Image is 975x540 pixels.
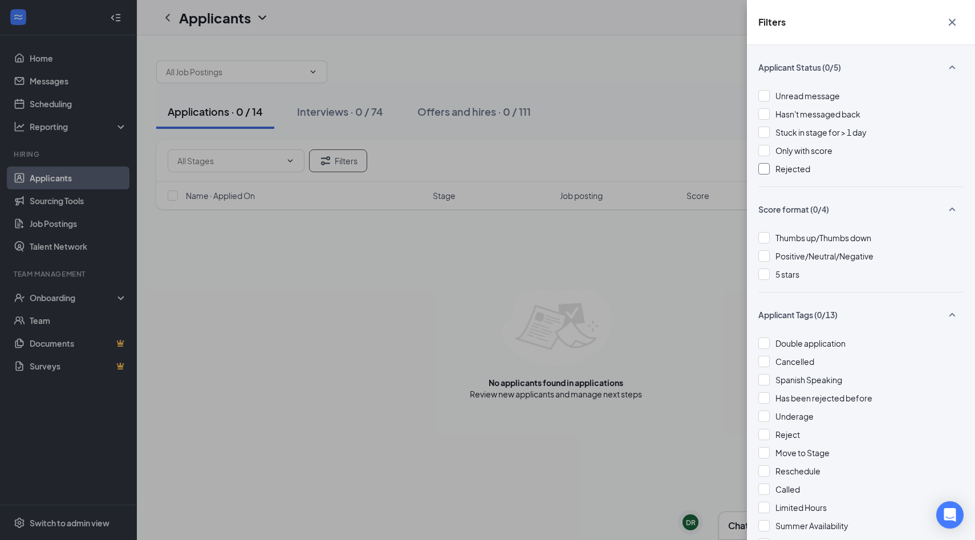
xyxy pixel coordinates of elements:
span: Move to Stage [775,448,830,458]
span: Positive/Neutral/Negative [775,251,874,261]
svg: Cross [945,15,959,29]
button: SmallChevronUp [941,56,964,78]
span: 5 stars [775,269,799,279]
span: Cancelled [775,356,814,367]
button: Cross [941,11,964,33]
svg: SmallChevronUp [945,308,959,322]
button: SmallChevronUp [941,198,964,220]
span: Limited Hours [775,502,827,513]
span: Double application [775,338,846,348]
span: Called [775,484,800,494]
span: Rejected [775,164,810,174]
span: Reject [775,429,800,440]
h5: Filters [758,16,786,29]
span: Has been rejected before [775,393,872,403]
span: Score format (0/4) [758,204,829,215]
button: SmallChevronUp [941,304,964,326]
span: Underage [775,411,814,421]
span: Summer Availability [775,521,848,531]
svg: SmallChevronUp [945,60,959,74]
div: Open Intercom Messenger [936,501,964,529]
span: Only with score [775,145,832,156]
span: Spanish Speaking [775,375,842,385]
span: Reschedule [775,466,820,476]
span: Applicant Tags (0/13) [758,309,838,320]
span: Unread message [775,91,840,101]
span: Applicant Status (0/5) [758,62,841,73]
span: Thumbs up/Thumbs down [775,233,871,243]
svg: SmallChevronUp [945,202,959,216]
span: Hasn't messaged back [775,109,860,119]
span: Stuck in stage for > 1 day [775,127,867,137]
